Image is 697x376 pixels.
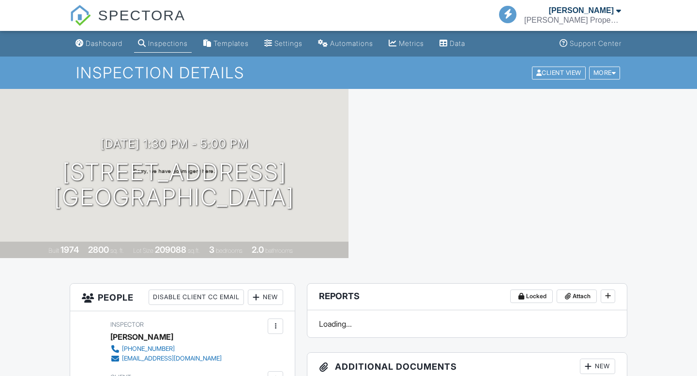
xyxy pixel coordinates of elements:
div: 3 [209,245,214,255]
h3: [DATE] 1:30 pm - 5:00 pm [101,137,248,150]
a: [EMAIL_ADDRESS][DOMAIN_NAME] [110,354,222,363]
span: sq.ft. [188,247,200,254]
a: Templates [199,35,253,53]
div: Automations [330,39,373,47]
a: Support Center [556,35,625,53]
div: Support Center [570,39,621,47]
a: SPECTORA [70,14,185,32]
div: 209088 [155,245,186,255]
div: 1974 [61,245,79,255]
a: Inspections [134,35,192,53]
a: Dashboard [72,35,126,53]
span: bathrooms [265,247,293,254]
div: [PHONE_NUMBER] [122,345,175,353]
h1: Inspection Details [76,64,621,81]
div: Metrics [399,39,424,47]
span: sq. ft. [110,247,124,254]
a: Metrics [385,35,428,53]
div: 2800 [88,245,109,255]
div: More [589,66,621,79]
div: Dashboard [86,39,122,47]
span: Built [48,247,59,254]
div: [PERSON_NAME] [110,330,173,344]
div: [EMAIL_ADDRESS][DOMAIN_NAME] [122,355,222,362]
span: Lot Size [133,247,153,254]
div: Settings [274,39,303,47]
h1: [STREET_ADDRESS] [GEOGRAPHIC_DATA] [54,159,294,211]
a: Automations (Basic) [314,35,377,53]
div: Templates [213,39,249,47]
div: [PERSON_NAME] [549,6,614,15]
div: New [580,359,615,374]
a: [PHONE_NUMBER] [110,344,222,354]
div: Inspections [148,39,188,47]
a: Client View [531,69,588,76]
div: Disable Client CC Email [149,289,244,305]
h3: People [70,284,295,311]
a: Settings [260,35,306,53]
div: 2.0 [252,245,264,255]
span: SPECTORA [98,5,185,25]
a: Data [436,35,469,53]
div: New [248,289,283,305]
div: Client View [532,66,586,79]
img: The Best Home Inspection Software - Spectora [70,5,91,26]
span: Inspector [110,321,144,328]
div: Eaton Property Inspections [524,15,621,25]
span: bedrooms [216,247,242,254]
div: Data [450,39,465,47]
